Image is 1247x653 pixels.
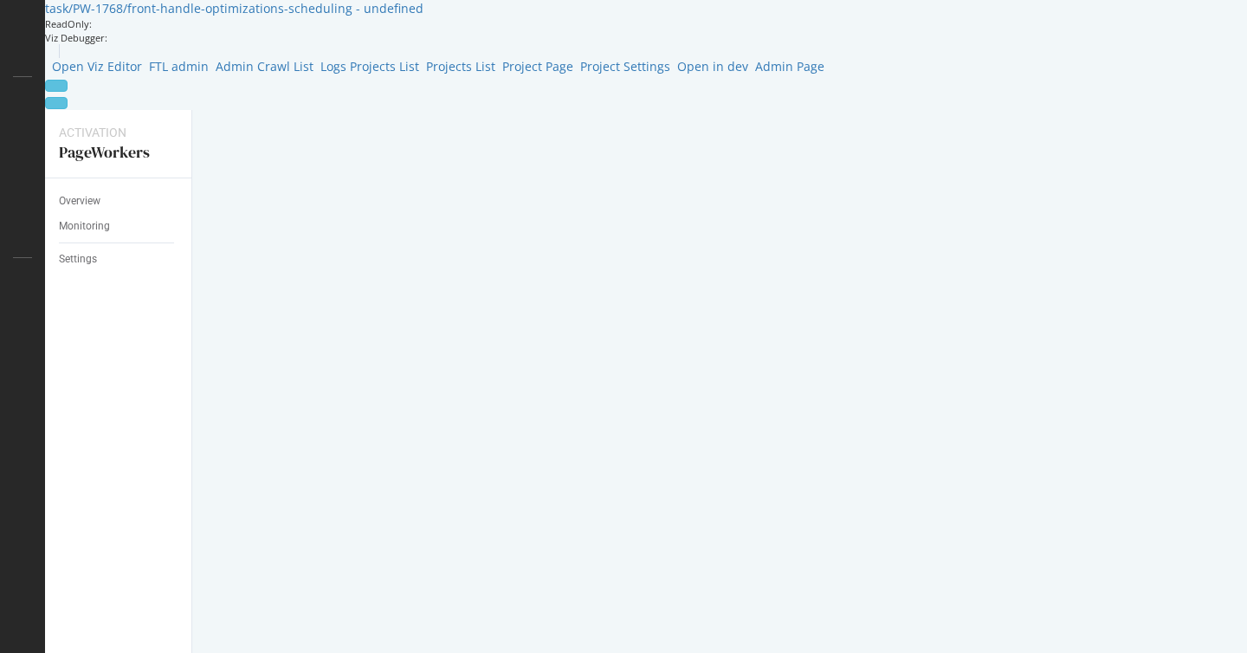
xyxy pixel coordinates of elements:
[59,250,97,268] div: Settings
[59,141,178,164] div: PageWorkers
[59,124,178,141] div: Activation
[426,58,495,74] span: Projects List
[59,217,110,236] div: Monitoring
[580,58,670,74] span: Project Settings
[209,58,313,74] a: Admin Crawl List
[748,58,824,74] a: Admin Page
[670,58,748,74] a: Open in dev
[320,58,419,74] span: Logs Projects List
[59,250,179,268] a: Settings
[495,58,573,74] a: Project Page
[216,58,313,74] span: Admin Crawl List
[677,58,748,74] span: Open in dev
[142,58,209,74] a: FTL admin
[149,58,209,74] span: FTL admin
[59,217,179,236] a: Monitoring
[650,313,789,451] img: CND89OE1.gif
[52,58,142,74] span: Open Viz Editor
[502,58,573,74] span: Project Page
[59,192,100,210] div: Overview
[573,58,670,74] a: Project Settings
[313,58,419,74] a: Logs Projects List
[45,17,92,31] div: ReadOnly:
[45,58,142,74] a: Open Viz Editor
[419,58,495,74] a: Projects List
[755,58,824,74] span: Admin Page
[45,31,107,45] div: Viz Debugger:
[59,192,179,210] a: Overview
